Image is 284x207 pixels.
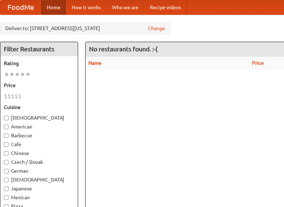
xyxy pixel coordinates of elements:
[4,141,74,148] label: Cafe
[252,60,264,66] a: Price
[25,70,31,78] li: ★
[15,92,18,100] li: $
[18,92,22,100] li: $
[4,132,74,139] label: Barbecue
[4,176,74,183] label: [DEMOGRAPHIC_DATA]
[4,185,74,192] label: Japanese
[4,70,9,78] li: ★
[4,159,74,166] label: Czech / Slovak
[4,160,9,165] input: Czech / Slovak
[4,151,9,156] input: Chinese
[106,0,144,15] a: Who we are
[4,195,9,200] input: Mexican
[4,114,74,121] label: [DEMOGRAPHIC_DATA]
[4,82,74,89] h5: Price
[89,46,158,52] ng-pluralize: No restaurants found. :-(
[11,92,15,100] li: $
[0,0,41,15] a: FoodMe
[4,92,7,100] li: $
[4,60,74,67] h5: Rating
[7,92,11,100] li: $
[4,125,9,129] input: American
[4,142,9,147] input: Cafe
[88,60,102,66] a: Name
[148,25,165,32] a: Change
[20,70,25,78] li: ★
[4,123,74,130] label: American
[4,167,74,174] label: German
[41,0,66,15] a: Home
[4,150,74,157] label: Chinese
[0,42,78,56] h4: Filter Restaurants
[4,169,9,173] input: German
[4,194,74,201] label: Mexican
[144,0,187,15] a: Recipe videos
[4,186,9,191] input: Japanese
[66,0,106,15] a: How it works
[4,116,9,120] input: [DEMOGRAPHIC_DATA]
[9,70,15,78] li: ★
[4,133,9,138] input: Barbecue
[4,178,9,182] input: [DEMOGRAPHIC_DATA]
[4,104,74,111] h5: Cuisine
[15,70,20,78] li: ★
